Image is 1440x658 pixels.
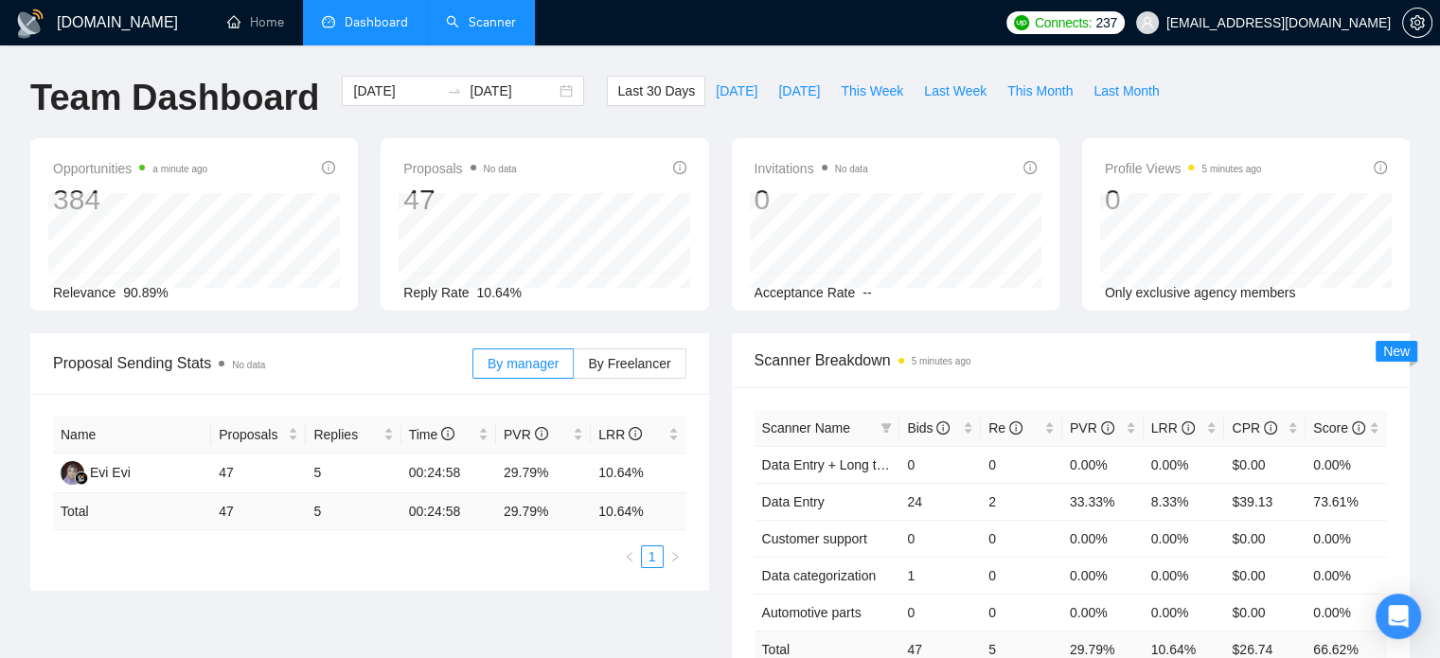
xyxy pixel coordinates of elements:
td: $0.00 [1224,446,1306,483]
button: setting [1402,8,1432,38]
span: Reply Rate [403,285,469,300]
span: Dashboard [345,14,408,30]
td: 0 [899,446,981,483]
li: 1 [641,545,664,568]
td: 29.79 % [496,493,591,530]
td: 0.00% [1144,557,1225,594]
td: 5 [306,453,400,493]
span: info-circle [673,161,686,174]
span: info-circle [936,421,950,435]
img: EE [61,461,84,485]
span: info-circle [1352,421,1365,435]
td: 00:24:58 [401,453,496,493]
a: Customer support [762,531,867,546]
a: setting [1402,15,1432,30]
time: 5 minutes ago [1201,164,1261,174]
td: 2 [981,483,1062,520]
span: setting [1403,15,1431,30]
button: [DATE] [768,76,830,106]
td: $39.13 [1224,483,1306,520]
td: 47 [211,453,306,493]
span: Last Month [1093,80,1159,101]
span: info-circle [1182,421,1195,435]
td: 0 [981,557,1062,594]
span: No data [232,360,265,370]
td: 0 [981,594,1062,631]
span: Last Week [924,80,987,101]
div: 0 [755,182,868,218]
span: Scanner Name [762,420,850,436]
span: No data [484,164,517,174]
span: Scanner Breakdown [755,348,1388,372]
span: user [1141,16,1154,29]
img: logo [15,9,45,39]
li: Next Page [664,545,686,568]
span: No data [835,164,868,174]
th: Proposals [211,417,306,453]
div: Open Intercom Messenger [1376,594,1421,639]
span: This Week [841,80,903,101]
span: Score [1313,420,1364,436]
input: Start date [353,80,439,101]
span: [DATE] [778,80,820,101]
td: 8.33% [1144,483,1225,520]
span: info-circle [1374,161,1387,174]
td: 1 [899,557,981,594]
button: [DATE] [705,76,768,106]
span: 90.89% [123,285,168,300]
li: Previous Page [618,545,641,568]
span: 237 [1095,12,1116,33]
span: Time [409,427,454,442]
td: 0 [899,520,981,557]
td: 0.00% [1062,594,1144,631]
td: 73.61% [1306,483,1387,520]
span: to [447,83,462,98]
a: searchScanner [446,14,516,30]
td: Total [53,493,211,530]
span: Proposals [219,424,284,445]
span: swap-right [447,83,462,98]
time: a minute ago [152,164,207,174]
span: PVR [1070,420,1114,436]
td: 0 [981,446,1062,483]
div: 0 [1105,182,1262,218]
img: upwork-logo.png [1014,15,1029,30]
a: Data categorization [762,568,877,583]
div: 47 [403,182,516,218]
h1: Team Dashboard [30,76,319,120]
a: Data Entry + Long term [762,457,899,472]
button: Last Month [1083,76,1169,106]
span: LRR [598,427,642,442]
span: This Month [1007,80,1073,101]
td: 33.33% [1062,483,1144,520]
input: End date [470,80,556,101]
td: 0.00% [1306,557,1387,594]
div: 384 [53,182,207,218]
td: 0 [899,594,981,631]
td: 0.00% [1062,557,1144,594]
span: Invitations [755,157,868,180]
time: 5 minutes ago [912,356,971,366]
span: 10.64% [477,285,522,300]
td: 0.00% [1306,594,1387,631]
button: This Month [997,76,1083,106]
td: 0.00% [1306,520,1387,557]
td: 10.64% [591,453,685,493]
td: 29.79% [496,453,591,493]
span: -- [862,285,871,300]
span: Proposal Sending Stats [53,351,472,375]
span: Replies [313,424,379,445]
span: info-circle [629,427,642,440]
td: 0 [981,520,1062,557]
td: 0.00% [1062,520,1144,557]
span: Acceptance Rate [755,285,856,300]
td: 47 [211,493,306,530]
span: info-circle [535,427,548,440]
span: Opportunities [53,157,207,180]
span: Last 30 Days [617,80,695,101]
span: filter [880,422,892,434]
td: 0.00% [1144,594,1225,631]
span: By Freelancer [588,356,670,371]
span: LRR [1151,420,1195,436]
td: 0.00% [1306,446,1387,483]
